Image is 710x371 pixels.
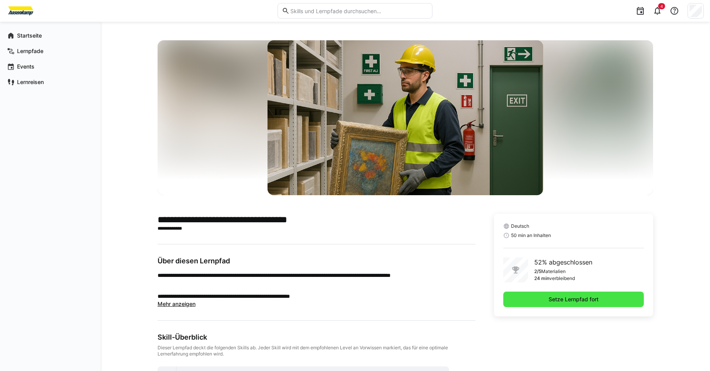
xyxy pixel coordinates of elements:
[158,345,475,357] div: Dieser Lernpfad deckt die folgenden Skills ab. Jeder Skill wird mit dem empfohlenen Level an Vorw...
[158,301,196,307] span: Mehr anzeigen
[503,292,644,307] button: Setze Lernpfad fort
[534,268,541,275] p: 2/5
[511,223,529,229] span: Deutsch
[541,268,566,275] p: Materialien
[534,258,592,267] p: 52% abgeschlossen
[549,275,575,282] p: verbleibend
[660,4,663,9] span: 4
[547,295,600,303] span: Setze Lernpfad fort
[534,275,549,282] p: 24 min
[158,257,475,265] h3: Über diesen Lernpfad
[290,7,428,14] input: Skills und Lernpfade durchsuchen…
[511,232,551,239] span: 50 min an Inhalten
[158,333,475,342] div: Skill-Überblick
